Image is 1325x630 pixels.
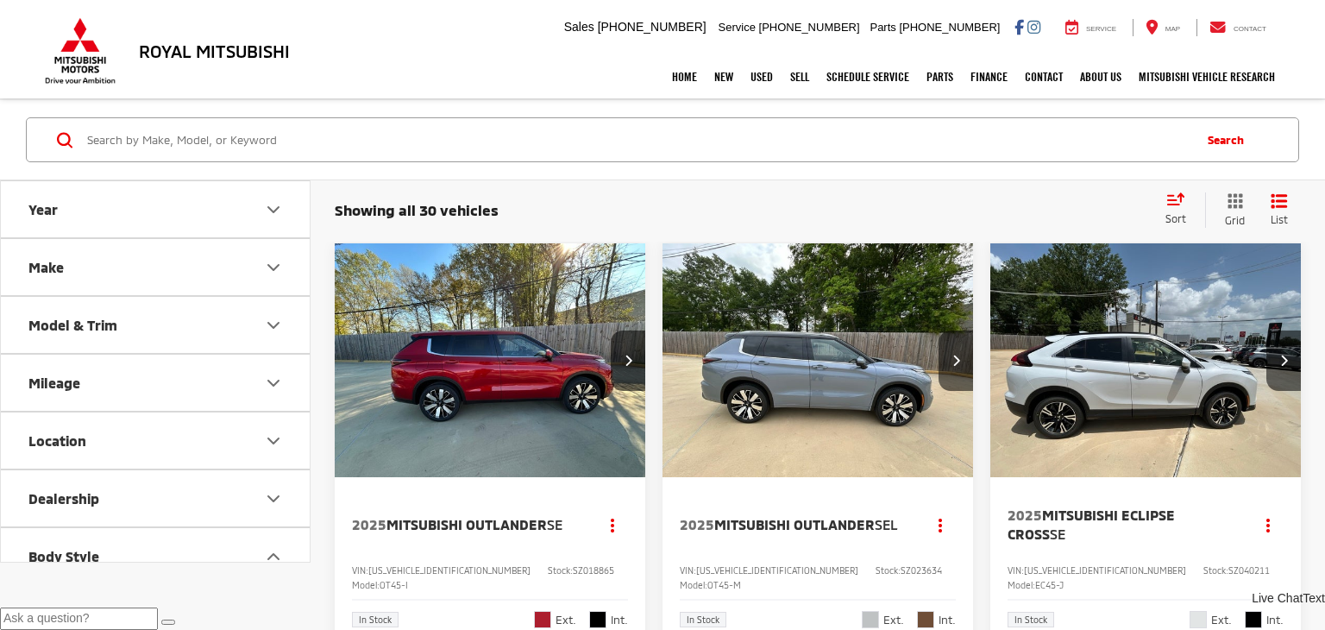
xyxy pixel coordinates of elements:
div: Location [263,431,284,451]
span: List [1271,212,1288,227]
span: [PHONE_NUMBER] [899,21,1000,34]
span: [PHONE_NUMBER] [759,21,860,34]
a: 2025 Mitsubishi Eclipse Cross SE2025 Mitsubishi Eclipse Cross SE2025 Mitsubishi Eclipse Cross SE2... [989,243,1303,477]
span: [US_VEHICLE_IDENTIFICATION_NUMBER] [696,565,858,576]
button: Actions [926,510,956,540]
h3: Royal Mitsubishi [139,41,290,60]
span: Grid [1225,213,1245,228]
div: Dealership [263,488,284,509]
div: Dealership [28,490,99,507]
a: Parts: Opens in a new tab [918,55,962,98]
span: EC45-J [1035,580,1064,590]
span: Black [1245,611,1262,628]
a: 2025Mitsubishi Eclipse CrossSE [1008,506,1236,545]
button: Select sort value [1157,192,1205,227]
button: LocationLocation [1,413,311,469]
span: Stock: [1203,565,1228,576]
div: 2025 Mitsubishi Eclipse Cross SE 0 [989,243,1303,477]
span: Showing all 30 vehicles [335,201,499,218]
span: In Stock [687,615,719,624]
span: [PHONE_NUMBER] [598,20,706,34]
button: Search [1190,118,1269,161]
a: 2025 Mitsubishi Outlander SE2025 Mitsubishi Outlander SE2025 Mitsubishi Outlander SE2025 Mitsubis... [334,243,647,477]
div: Location [28,432,86,449]
a: Contact [1196,19,1279,36]
span: VIN: [352,565,368,576]
button: List View [1258,192,1301,228]
button: Next image [939,331,973,391]
span: Sort [1165,212,1186,224]
span: Model: [352,580,380,590]
button: Actions [598,510,628,540]
span: Moonstone Gray Metallic/Black Roof [862,611,879,628]
a: Map [1133,19,1193,36]
div: Year [28,201,58,217]
a: About Us [1071,55,1130,98]
span: dropdown dots [939,518,942,532]
a: Used [742,55,782,98]
a: Finance [962,55,1016,98]
span: SE [547,516,562,532]
div: Mileage [28,375,80,391]
span: Int. [939,612,956,628]
button: Next image [611,331,645,391]
div: Year [263,199,284,220]
button: YearYear [1,181,311,237]
div: 2025 Mitsubishi Outlander SEL 0 [662,243,975,477]
img: 2025 Mitsubishi Outlander SE [334,243,647,478]
span: Ext. [556,612,576,628]
a: Text [1303,590,1325,608]
div: Model & Trim [28,317,117,333]
span: 2025 [352,516,386,532]
a: Schedule Service: Opens in a new tab [818,55,918,98]
a: Instagram: Click to visit our Instagram page [1027,20,1040,34]
a: Service [1052,19,1129,36]
button: Model & TrimModel & Trim [1,297,311,353]
a: 2025Mitsubishi OutlanderSE [352,515,581,534]
div: 2025 Mitsubishi Outlander SE 0 [334,243,647,477]
span: SZ018865 [573,565,614,576]
span: Map [1165,25,1180,33]
a: 2025 Mitsubishi Outlander SEL2025 Mitsubishi Outlander SEL2025 Mitsubishi Outlander SEL2025 Mitsu... [662,243,975,477]
span: Parts [870,21,895,34]
button: DealershipDealership [1,470,311,526]
span: Live Chat [1252,591,1303,605]
div: Make [263,257,284,278]
span: OT45-M [707,580,741,590]
span: SZ040211 [1228,565,1270,576]
a: New [706,55,742,98]
span: 2025 [1008,507,1042,523]
button: MakeMake [1,239,311,295]
a: Sell [782,55,818,98]
span: SEL [875,516,898,532]
div: Mileage [263,373,284,394]
span: dropdown dots [611,518,614,532]
span: Brick Brown [917,611,934,628]
span: VIN: [680,565,696,576]
a: 2025Mitsubishi OutlanderSEL [680,515,908,534]
a: Live Chat [1252,590,1303,608]
span: Stock: [548,565,573,576]
span: In Stock [359,615,392,624]
span: Mitsubishi Eclipse Cross [1008,507,1175,542]
span: [US_VEHICLE_IDENTIFICATION_NUMBER] [368,565,531,576]
span: Service [1086,25,1116,33]
span: Int. [611,612,628,628]
span: 2025 [680,516,714,532]
a: Contact [1016,55,1071,98]
div: Model & Trim [263,315,284,336]
span: Ext. [883,612,904,628]
div: Body Style [263,546,284,567]
span: Model: [1008,580,1035,590]
div: Body Style [28,548,99,564]
span: Contact [1234,25,1266,33]
span: VIN: [1008,565,1024,576]
span: Stock: [876,565,901,576]
span: Int. [1266,612,1284,628]
img: 2025 Mitsubishi Eclipse Cross SE [989,243,1303,478]
button: Body StyleBody Style [1,528,311,584]
span: OT45-I [380,580,408,590]
button: Send [161,620,175,625]
button: Grid View [1205,192,1258,228]
span: Ext. [1211,612,1232,628]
